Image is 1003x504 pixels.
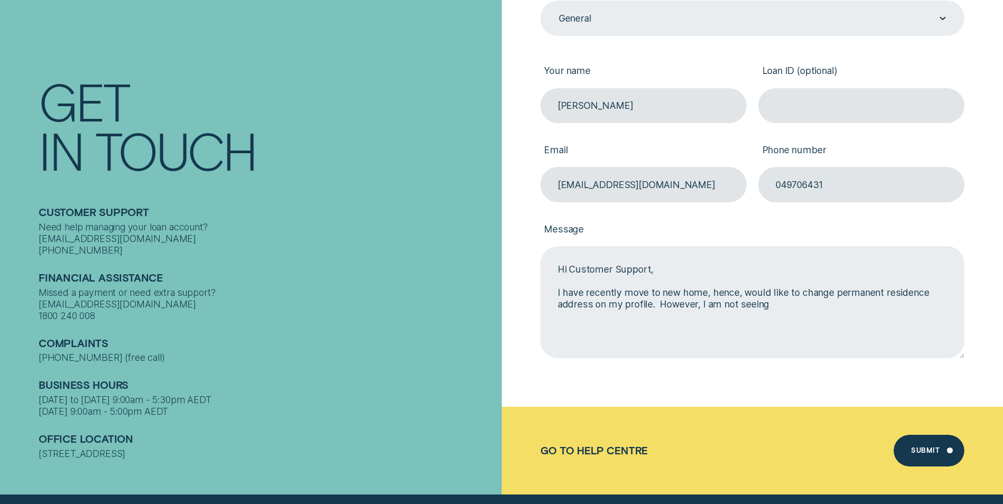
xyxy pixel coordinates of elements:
[39,286,495,321] div: Missed a payment or need extra support? [EMAIL_ADDRESS][DOMAIN_NAME] 1800 240 008
[39,126,83,175] div: In
[39,337,495,352] h2: Complaints
[39,379,495,394] h2: Business Hours
[758,56,964,88] label: Loan ID (optional)
[39,77,495,174] h1: Get In Touch
[540,444,648,456] a: Go to Help Centre
[540,246,964,358] textarea: Hi Customer Support, I have recently move to new home, hence, would like to change permanent resi...
[894,435,964,466] button: Submit
[758,135,964,167] label: Phone number
[39,433,495,448] h2: Office Location
[39,272,495,287] h2: Financial assistance
[540,214,964,246] label: Message
[95,126,256,175] div: Touch
[39,77,129,126] div: Get
[559,13,592,24] div: General
[39,352,495,363] div: [PHONE_NUMBER] (free call)
[540,135,747,167] label: Email
[39,447,495,459] div: [STREET_ADDRESS]
[39,206,495,221] h2: Customer support
[39,221,495,256] div: Need help managing your loan account? [EMAIL_ADDRESS][DOMAIN_NAME] [PHONE_NUMBER]
[540,56,747,88] label: Your name
[39,394,495,417] div: [DATE] to [DATE] 9:00am - 5:30pm AEDT [DATE] 9:00am - 5:00pm AEDT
